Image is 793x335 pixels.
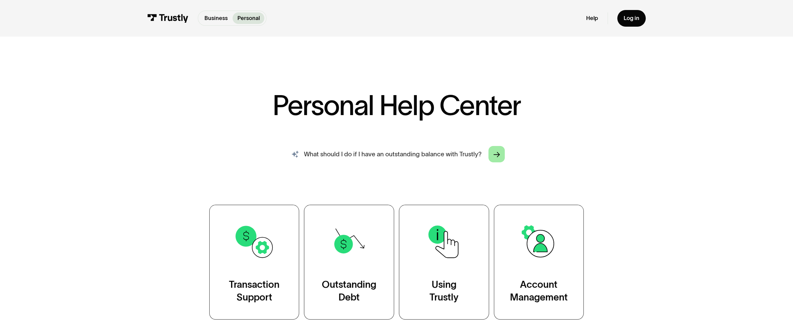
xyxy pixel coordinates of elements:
[200,12,233,24] a: Business
[282,141,511,167] form: Search
[322,278,376,303] div: Outstanding Debt
[510,278,568,303] div: Account Management
[209,205,299,320] a: TransactionSupport
[229,278,279,303] div: Transaction Support
[429,278,459,303] div: Using Trustly
[204,14,228,22] p: Business
[304,205,394,320] a: OutstandingDebt
[399,205,489,320] a: UsingTrustly
[586,15,598,22] a: Help
[617,10,646,27] a: Log in
[282,141,511,167] input: search
[237,14,260,22] p: Personal
[147,14,188,23] img: Trustly Logo
[624,15,639,22] div: Log in
[233,12,264,24] a: Personal
[494,205,584,320] a: AccountManagement
[272,91,521,119] h1: Personal Help Center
